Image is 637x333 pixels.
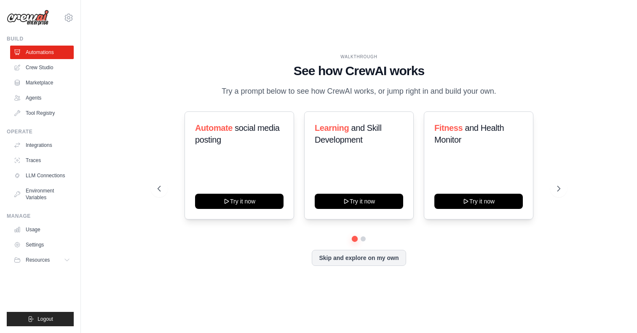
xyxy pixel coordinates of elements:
img: Logo [7,10,49,26]
div: Operate [7,128,74,135]
a: LLM Connections [10,169,74,182]
a: Usage [10,223,74,236]
a: Tool Registry [10,106,74,120]
a: Environment Variables [10,184,74,204]
div: WALKTHROUGH [158,54,561,60]
a: Agents [10,91,74,105]
div: Build [7,35,74,42]
div: Manage [7,213,74,219]
a: Integrations [10,138,74,152]
a: Settings [10,238,74,252]
button: Try it now [315,194,403,209]
a: Marketplace [10,76,74,89]
iframe: Chat Widget [595,292,637,333]
a: Automations [10,46,74,59]
button: Resources [10,253,74,267]
button: Logout [7,312,74,326]
span: Fitness [434,123,463,133]
span: Learning [315,123,349,133]
button: Try it now [434,194,523,209]
span: Automate [195,123,233,133]
a: Crew Studio [10,61,74,74]
span: and Health Monitor [434,123,504,144]
h1: See how CrewAI works [158,63,561,79]
span: Resources [26,257,50,263]
span: social media posting [195,123,280,144]
button: Skip and explore on my own [312,250,406,266]
button: Try it now [195,194,284,209]
span: and Skill Development [315,123,381,144]
span: Logout [37,316,53,322]
a: Traces [10,154,74,167]
p: Try a prompt below to see how CrewAI works, or jump right in and build your own. [217,85,500,97]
